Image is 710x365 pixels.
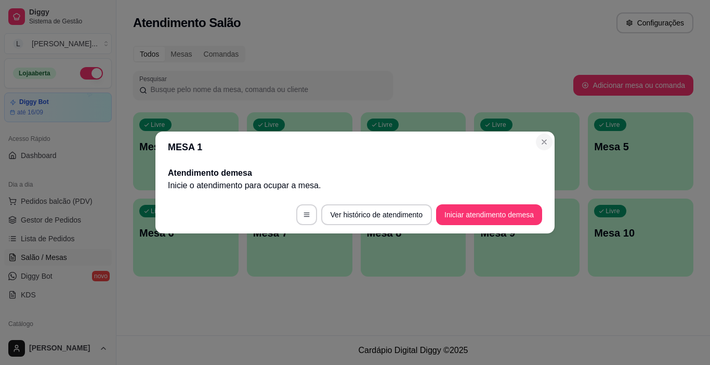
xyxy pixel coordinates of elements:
p: Inicie o atendimento para ocupar a mesa . [168,179,542,192]
h2: Atendimento de mesa [168,167,542,179]
button: Close [536,134,553,150]
button: Ver histórico de atendimento [321,204,432,225]
header: MESA 1 [155,132,555,163]
button: Iniciar atendimento demesa [436,204,542,225]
